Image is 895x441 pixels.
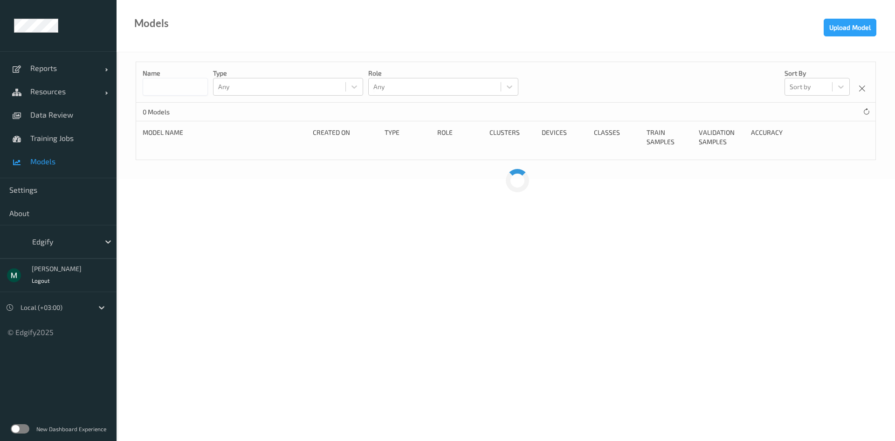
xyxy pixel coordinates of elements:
[824,19,876,36] button: Upload Model
[213,69,363,78] p: Type
[542,128,587,147] div: devices
[489,128,535,147] div: clusters
[751,128,797,147] div: Accuracy
[368,69,518,78] p: Role
[594,128,640,147] div: Classes
[647,128,692,147] div: Train Samples
[699,128,744,147] div: Validation Samples
[785,69,850,78] p: Sort by
[437,128,483,147] div: Role
[134,19,169,28] div: Models
[143,128,306,147] div: Model Name
[143,69,208,78] p: Name
[313,128,378,147] div: Created On
[143,107,213,117] p: 0 Models
[385,128,430,147] div: Type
